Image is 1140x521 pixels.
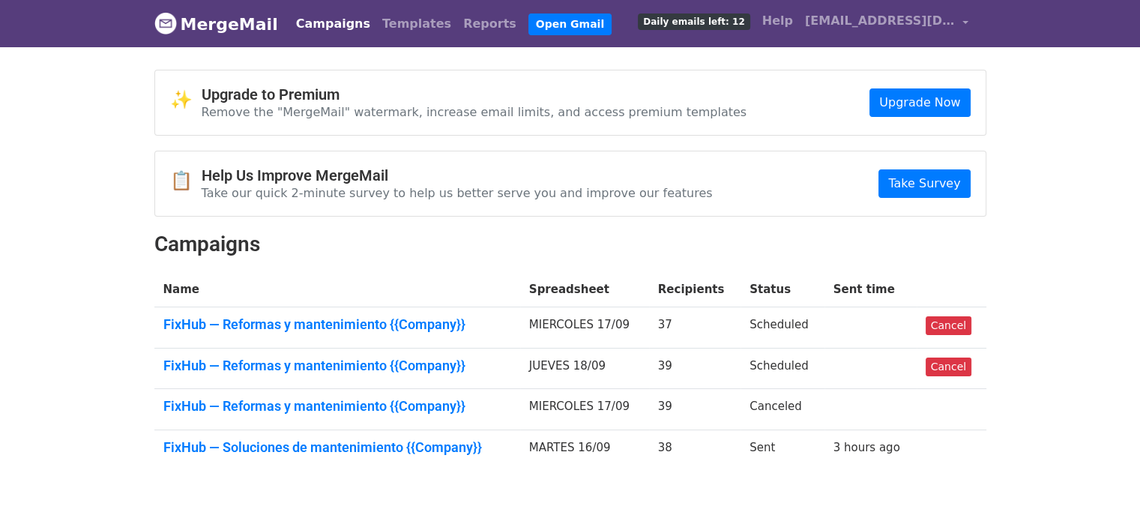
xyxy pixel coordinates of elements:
[154,12,177,34] img: MergeMail logo
[632,6,756,36] a: Daily emails left: 12
[202,166,713,184] h4: Help Us Improve MergeMail
[799,6,974,41] a: [EMAIL_ADDRESS][DOMAIN_NAME]
[741,272,824,307] th: Status
[926,358,971,376] a: Cancel
[520,272,649,307] th: Spreadsheet
[649,272,741,307] th: Recipients
[163,316,511,333] a: FixHub — Reformas y mantenimiento {{Company}}
[741,307,824,349] td: Scheduled
[520,389,649,430] td: MIERCOLES 17/09
[202,104,747,120] p: Remove the "MergeMail" watermark, increase email limits, and access premium templates
[170,170,202,192] span: 📋
[756,6,799,36] a: Help
[163,439,511,456] a: FixHub — Soluciones de mantenimiento {{Company}}
[163,358,511,374] a: FixHub — Reformas y mantenimiento {{Company}}
[649,389,741,430] td: 39
[1065,449,1140,521] iframe: Chat Widget
[528,13,612,35] a: Open Gmail
[457,9,522,39] a: Reports
[878,169,970,198] a: Take Survey
[163,398,511,415] a: FixHub — Reformas y mantenimiento {{Company}}
[376,9,457,39] a: Templates
[154,272,520,307] th: Name
[154,232,986,257] h2: Campaigns
[805,12,955,30] span: [EMAIL_ADDRESS][DOMAIN_NAME]
[202,185,713,201] p: Take our quick 2-minute survey to help us better serve you and improve our features
[1065,449,1140,521] div: Widget de chat
[170,89,202,111] span: ✨
[154,8,278,40] a: MergeMail
[202,85,747,103] h4: Upgrade to Premium
[833,441,900,454] a: 3 hours ago
[741,389,824,430] td: Canceled
[649,307,741,349] td: 37
[869,88,970,117] a: Upgrade Now
[824,272,917,307] th: Sent time
[520,348,649,389] td: JUEVES 18/09
[926,316,971,335] a: Cancel
[741,348,824,389] td: Scheduled
[290,9,376,39] a: Campaigns
[520,430,649,470] td: MARTES 16/09
[741,430,824,470] td: Sent
[520,307,649,349] td: MIERCOLES 17/09
[649,430,741,470] td: 38
[649,348,741,389] td: 39
[638,13,750,30] span: Daily emails left: 12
